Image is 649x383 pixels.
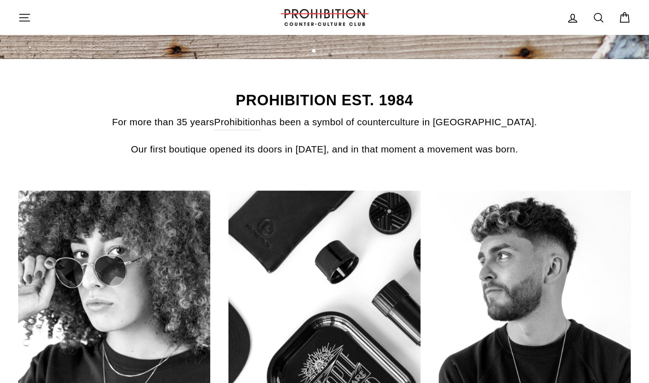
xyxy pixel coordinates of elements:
button: 4 [335,49,339,54]
p: Our first boutique opened its doors in [DATE], and in that moment a movement was born. [18,142,631,157]
button: 3 [327,49,332,54]
button: 2 [320,49,325,54]
h2: PROHIBITION EST. 1984 [18,93,631,108]
a: Prohibition [214,114,261,130]
img: PROHIBITION COUNTER-CULTURE CLUB [279,9,370,26]
button: 1 [312,49,317,54]
p: For more than 35 years has been a symbol of counterculture in [GEOGRAPHIC_DATA]. [18,114,631,130]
